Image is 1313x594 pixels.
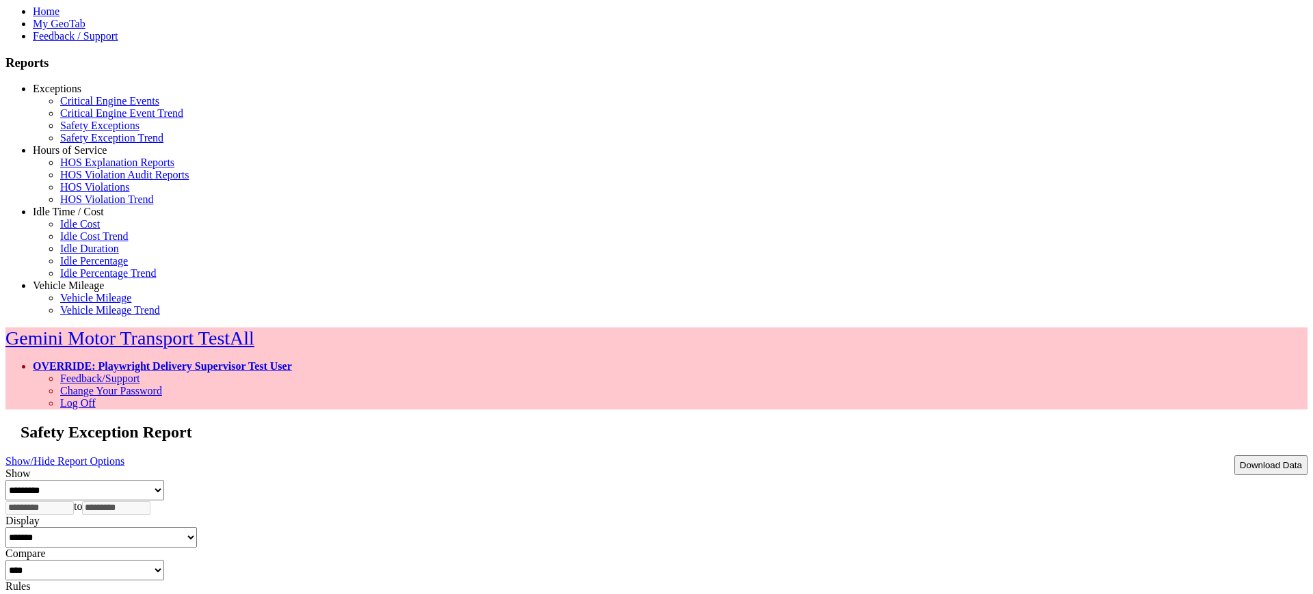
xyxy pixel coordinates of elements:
[60,373,140,384] a: Feedback/Support
[5,327,254,349] a: Gemini Motor Transport TestAll
[5,468,30,479] label: Show
[60,95,159,107] a: Critical Engine Events
[33,30,118,42] a: Feedback / Support
[60,230,129,242] a: Idle Cost Trend
[60,157,174,168] a: HOS Explanation Reports
[21,423,1308,442] h2: Safety Exception Report
[33,83,81,94] a: Exceptions
[5,515,40,526] label: Display
[60,267,156,279] a: Idle Percentage Trend
[5,580,30,592] label: Rules
[1234,455,1308,475] button: Download Data
[33,280,104,291] a: Vehicle Mileage
[60,193,154,205] a: HOS Violation Trend
[60,304,160,316] a: Vehicle Mileage Trend
[60,385,162,396] a: Change Your Password
[33,206,104,217] a: Idle Time / Cost
[5,548,46,559] label: Compare
[60,292,131,303] a: Vehicle Mileage
[33,144,107,156] a: Hours of Service
[33,5,59,17] a: Home
[60,107,183,119] a: Critical Engine Event Trend
[60,181,129,193] a: HOS Violations
[60,120,140,131] a: Safety Exceptions
[60,218,100,230] a: Idle Cost
[60,397,96,409] a: Log Off
[33,18,85,29] a: My GeoTab
[60,132,163,144] a: Safety Exception Trend
[60,255,128,267] a: Idle Percentage
[33,360,292,372] a: OVERRIDE: Playwright Delivery Supervisor Test User
[60,169,189,180] a: HOS Violation Audit Reports
[60,243,119,254] a: Idle Duration
[5,55,1308,70] h3: Reports
[5,452,124,470] a: Show/Hide Report Options
[74,500,82,512] span: to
